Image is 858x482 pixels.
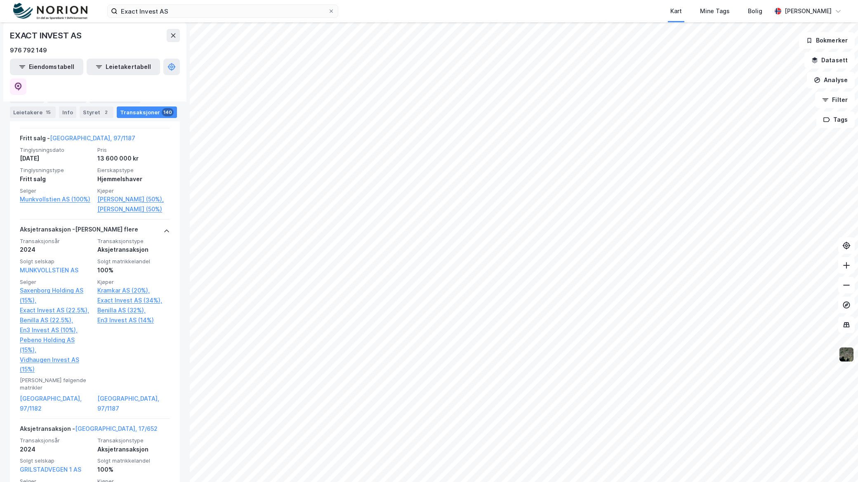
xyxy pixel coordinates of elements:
[20,194,92,204] a: Munkvollstien AS (100%)
[97,295,170,305] a: Exact Invest AS (34%),
[20,187,92,194] span: Selger
[20,444,92,454] div: 2024
[20,335,92,355] a: Pebeno Holding AS (15%),
[817,442,858,482] div: Kontrollprogram for chat
[20,154,92,163] div: [DATE]
[20,424,158,437] div: Aksjetransaksjon -
[97,305,170,315] a: Benilla AS (32%),
[97,245,170,255] div: Aksjetransaksjon
[10,45,47,55] div: 976 792 149
[97,154,170,163] div: 13 600 000 kr
[20,267,78,274] a: MUNKVOLLSTIEN AS
[97,394,170,413] a: [GEOGRAPHIC_DATA], 97/1187
[80,106,113,118] div: Styret
[20,305,92,315] a: Exact Invest AS (22.5%),
[59,106,76,118] div: Info
[97,265,170,275] div: 100%
[20,133,135,146] div: Fritt salg -
[20,238,92,245] span: Transaksjonsår
[97,167,170,174] span: Eierskapstype
[117,106,177,118] div: Transaksjoner
[97,146,170,154] span: Pris
[20,245,92,255] div: 2024
[20,279,92,286] span: Selger
[97,286,170,295] a: Kramkar AS (20%),
[50,135,135,142] a: [GEOGRAPHIC_DATA], 97/1187
[97,194,170,204] a: [PERSON_NAME] (50%),
[20,394,92,413] a: [GEOGRAPHIC_DATA], 97/1182
[20,355,92,375] a: Vidhaugen Invest AS (15%)
[97,457,170,464] span: Solgt matrikkelandel
[839,347,854,362] img: 9k=
[97,279,170,286] span: Kjøper
[20,377,92,391] span: [PERSON_NAME] følgende matrikler
[20,466,81,473] a: GRILSTADVEGEN 1 AS
[87,59,160,75] button: Leietakertabell
[97,174,170,184] div: Hjemmelshaver
[804,52,855,69] button: Datasett
[102,108,110,116] div: 2
[97,187,170,194] span: Kjøper
[97,315,170,325] a: En3 Invest AS (14%)
[700,6,730,16] div: Mine Tags
[44,108,52,116] div: 15
[20,437,92,444] span: Transaksjonsår
[97,238,170,245] span: Transaksjonstype
[20,146,92,154] span: Tinglysningsdato
[807,72,855,88] button: Analyse
[20,258,92,265] span: Solgt selskap
[97,465,170,475] div: 100%
[817,442,858,482] iframe: Chat Widget
[20,167,92,174] span: Tinglysningstype
[20,457,92,464] span: Solgt selskap
[20,325,92,335] a: En3 Invest AS (10%),
[815,92,855,108] button: Filter
[670,6,682,16] div: Kart
[162,108,174,116] div: 140
[13,3,87,20] img: norion-logo.80e7a08dc31c2e691866.png
[10,29,83,42] div: EXACT INVEST AS
[118,5,328,17] input: Søk på adresse, matrikkel, gårdeiere, leietakere eller personer
[97,204,170,214] a: [PERSON_NAME] (50%)
[785,6,832,16] div: [PERSON_NAME]
[10,59,83,75] button: Eiendomstabell
[97,444,170,454] div: Aksjetransaksjon
[20,224,138,238] div: Aksjetransaksjon - [PERSON_NAME] flere
[97,258,170,265] span: Solgt matrikkelandel
[10,106,56,118] div: Leietakere
[75,425,158,432] a: [GEOGRAPHIC_DATA], 17/652
[20,315,92,325] a: Benilla AS (22.5%),
[799,32,855,49] button: Bokmerker
[748,6,762,16] div: Bolig
[20,286,92,305] a: Saxenborg Holding AS (15%),
[20,174,92,184] div: Fritt salg
[97,437,170,444] span: Transaksjonstype
[816,111,855,128] button: Tags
